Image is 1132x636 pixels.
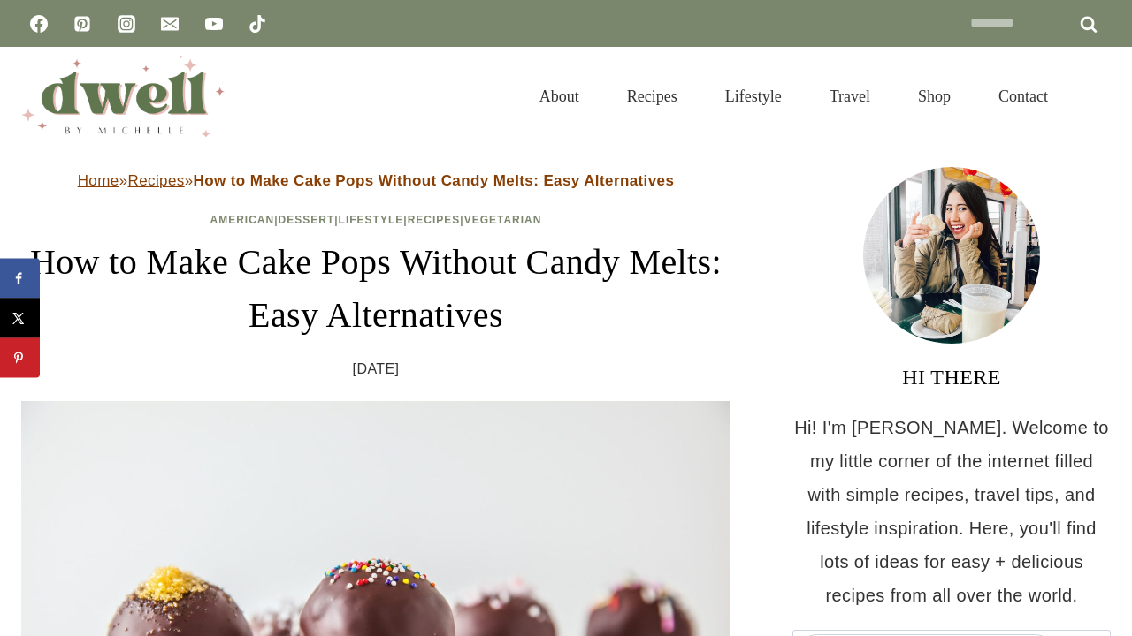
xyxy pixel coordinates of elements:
nav: Primary Navigation [516,65,1072,127]
a: Contact [975,65,1072,127]
a: About [516,65,603,127]
a: YouTube [196,6,232,42]
strong: How to Make Cake Pops Without Candy Melts: Easy Alternatives [194,172,675,189]
h3: HI THERE [792,361,1111,393]
a: Travel [806,65,894,127]
h1: How to Make Cake Pops Without Candy Melts: Easy Alternatives [21,236,730,342]
span: | | | | [210,214,542,226]
p: Hi! I'm [PERSON_NAME]. Welcome to my little corner of the internet filled with simple recipes, tr... [792,411,1111,612]
a: Recipes [128,172,185,189]
a: Dessert [279,214,335,226]
a: TikTok [240,6,275,42]
a: American [210,214,275,226]
a: Instagram [109,6,144,42]
img: DWELL by michelle [21,56,225,137]
a: Facebook [21,6,57,42]
a: Recipes [408,214,461,226]
a: Email [152,6,187,42]
a: Lifestyle [339,214,404,226]
a: Home [78,172,119,189]
a: Recipes [603,65,701,127]
a: Lifestyle [701,65,806,127]
a: Pinterest [65,6,100,42]
a: Vegetarian [464,214,542,226]
a: Shop [894,65,975,127]
time: [DATE] [353,356,400,382]
button: View Search Form [1081,81,1111,111]
span: » » [78,172,675,189]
